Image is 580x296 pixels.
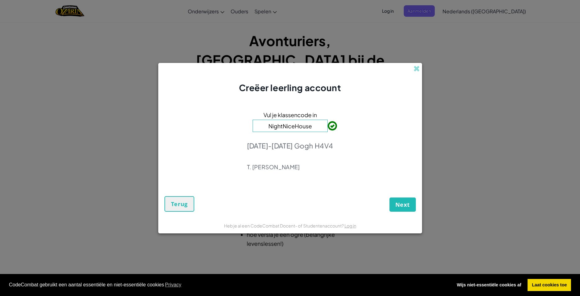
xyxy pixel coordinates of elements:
p: [DATE]-[DATE] Gogh H4V4 [247,141,333,150]
button: Terug [164,196,195,212]
a: Log in [344,223,356,228]
a: allow cookies [528,279,571,291]
span: Vul je klassencode in [263,110,317,119]
a: deny cookies [452,279,525,291]
span: Creëer leerling account [239,82,341,93]
span: CodeCombat gebruikt een aantal essentiële en niet-essentiële cookies [9,280,448,289]
span: Terug [171,200,188,208]
p: T. [PERSON_NAME] [247,163,333,171]
button: Next [389,197,416,212]
span: Heb je al een CodeCombat Docent- of Studentenaccount? [224,223,344,228]
span: Next [395,201,410,208]
a: learn more about cookies [164,280,182,289]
